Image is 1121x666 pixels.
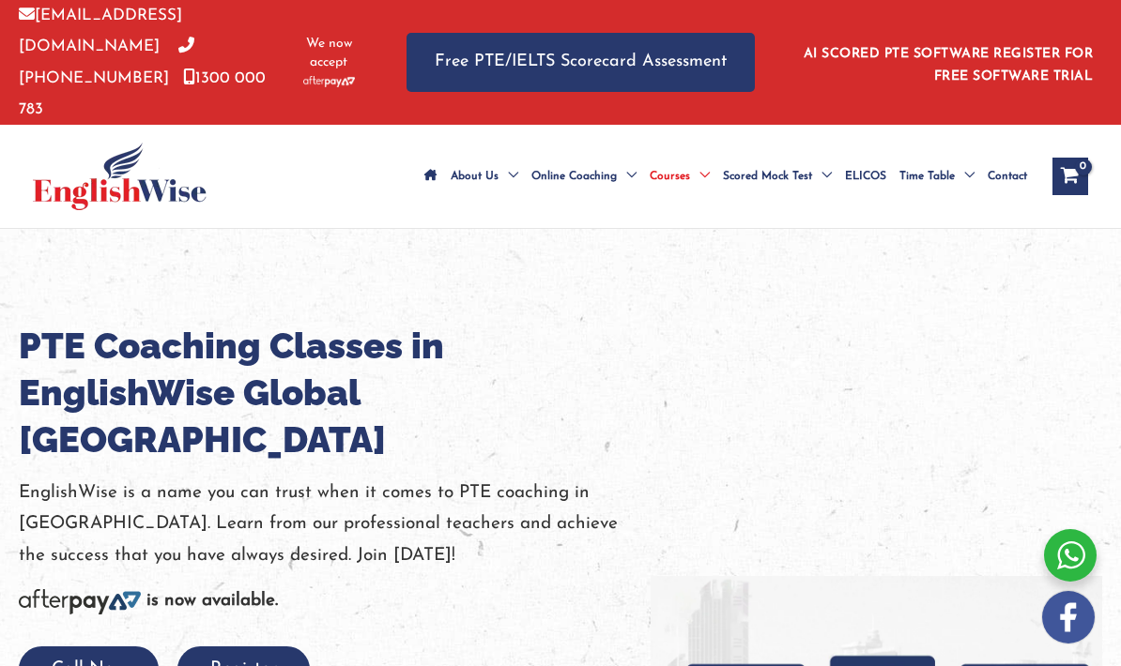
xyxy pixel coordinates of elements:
[418,144,1034,209] nav: Site Navigation: Main Menu
[451,144,499,209] span: About Us
[525,144,643,209] a: Online CoachingMenu Toggle
[299,35,360,72] span: We now accept
[19,589,141,614] img: Afterpay-Logo
[893,144,981,209] a: Time TableMenu Toggle
[723,144,812,209] span: Scored Mock Test
[1052,158,1088,195] a: View Shopping Cart, empty
[19,477,651,571] p: EnglishWise is a name you can trust when it comes to PTE coaching in [GEOGRAPHIC_DATA]. Learn fro...
[617,144,637,209] span: Menu Toggle
[981,144,1034,209] a: Contact
[407,33,755,92] a: Free PTE/IELTS Scorecard Assessment
[1042,591,1095,643] img: white-facebook.png
[19,8,182,54] a: [EMAIL_ADDRESS][DOMAIN_NAME]
[643,144,716,209] a: CoursesMenu Toggle
[19,70,266,117] a: 1300 000 783
[804,47,1094,83] a: AI SCORED PTE SOFTWARE REGISTER FOR FREE SOFTWARE TRIAL
[792,32,1102,93] aside: Header Widget 1
[499,144,518,209] span: Menu Toggle
[812,144,832,209] span: Menu Toggle
[650,144,690,209] span: Courses
[531,144,617,209] span: Online Coaching
[838,144,893,209] a: ELICOS
[303,76,355,86] img: Afterpay-Logo
[899,144,955,209] span: Time Table
[988,144,1027,209] span: Contact
[33,143,207,210] img: cropped-ew-logo
[845,144,886,209] span: ELICOS
[146,592,278,610] b: is now available.
[19,38,194,85] a: [PHONE_NUMBER]
[716,144,838,209] a: Scored Mock TestMenu Toggle
[955,144,975,209] span: Menu Toggle
[690,144,710,209] span: Menu Toggle
[444,144,525,209] a: About UsMenu Toggle
[19,323,651,463] h1: PTE Coaching Classes in EnglishWise Global [GEOGRAPHIC_DATA]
